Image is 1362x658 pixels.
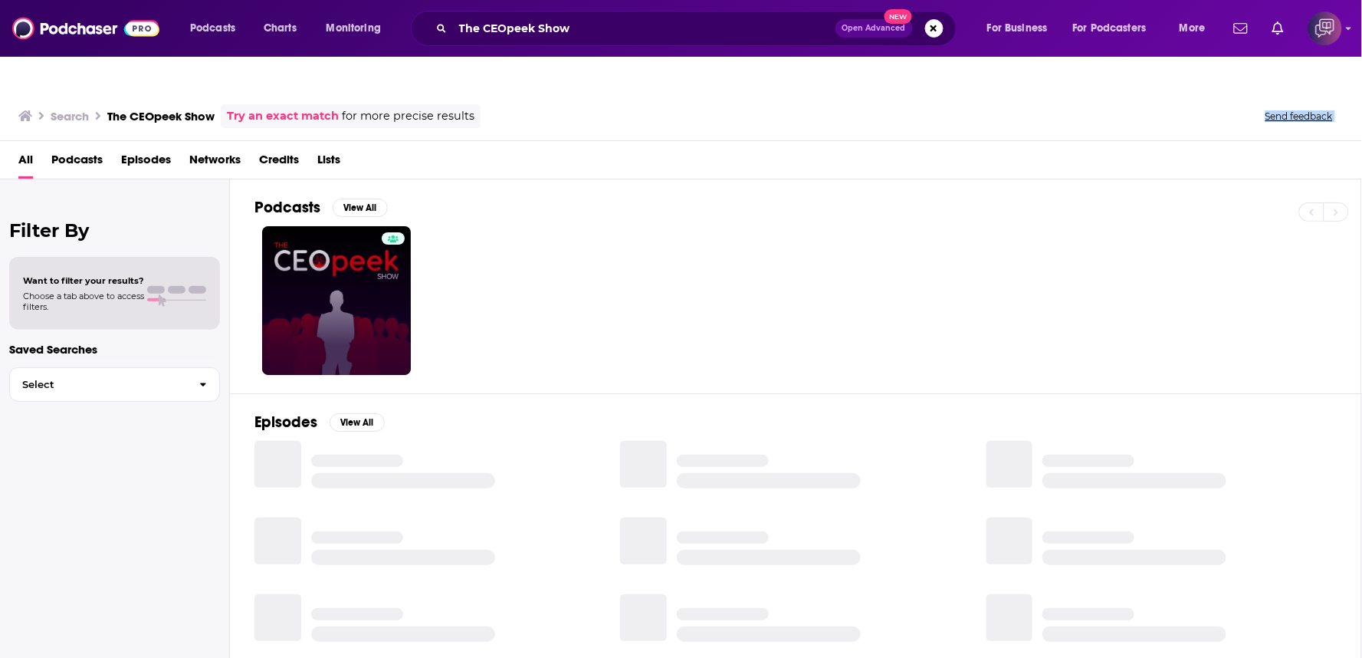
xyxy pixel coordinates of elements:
[23,275,144,286] span: Want to filter your results?
[51,147,103,179] a: Podcasts
[254,198,388,217] a: PodcastsView All
[330,413,385,432] button: View All
[23,291,144,312] span: Choose a tab above to access filters.
[9,342,220,357] p: Saved Searches
[1308,12,1342,45] span: Logged in as corioliscompany
[259,147,299,179] a: Credits
[1063,16,1169,41] button: open menu
[10,380,187,390] span: Select
[987,18,1048,39] span: For Business
[884,9,912,24] span: New
[1266,15,1290,41] a: Show notifications dropdown
[107,109,215,123] h3: The CEOpeek Show
[842,25,906,32] span: Open Advanced
[327,18,381,39] span: Monitoring
[254,198,320,217] h2: Podcasts
[316,16,401,41] button: open menu
[835,19,913,38] button: Open AdvancedNew
[1228,15,1254,41] a: Show notifications dropdown
[9,219,220,242] h2: Filter By
[342,107,474,125] span: for more precise results
[264,18,297,39] span: Charts
[189,147,241,179] a: Networks
[1180,18,1206,39] span: More
[1308,12,1342,45] button: Show profile menu
[317,147,340,179] a: Lists
[1261,110,1337,123] button: Send feedback
[121,147,171,179] a: Episodes
[254,413,317,432] h2: Episodes
[254,16,306,41] a: Charts
[51,109,89,123] h3: Search
[227,107,339,125] a: Try an exact match
[425,11,971,46] div: Search podcasts, credits, & more...
[333,199,388,217] button: View All
[190,18,235,39] span: Podcasts
[9,367,220,402] button: Select
[179,16,255,41] button: open menu
[976,16,1067,41] button: open menu
[453,16,835,41] input: Search podcasts, credits, & more...
[1308,12,1342,45] img: User Profile
[18,147,33,179] a: All
[1073,18,1147,39] span: For Podcasters
[12,14,159,43] img: Podchaser - Follow, Share and Rate Podcasts
[1169,16,1225,41] button: open menu
[254,413,385,432] a: EpisodesView All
